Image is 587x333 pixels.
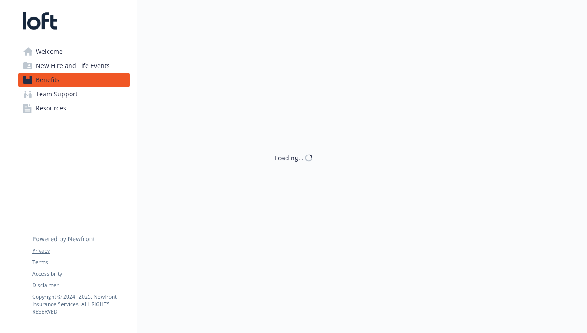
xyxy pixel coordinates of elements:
[32,293,129,315] p: Copyright © 2024 - 2025 , Newfront Insurance Services, ALL RIGHTS RESERVED
[275,153,304,163] div: Loading...
[18,73,130,87] a: Benefits
[36,101,66,115] span: Resources
[32,258,129,266] a: Terms
[18,59,130,73] a: New Hire and Life Events
[32,281,129,289] a: Disclaimer
[32,270,129,278] a: Accessibility
[18,101,130,115] a: Resources
[36,59,110,73] span: New Hire and Life Events
[36,45,63,59] span: Welcome
[36,87,78,101] span: Team Support
[18,87,130,101] a: Team Support
[18,45,130,59] a: Welcome
[36,73,60,87] span: Benefits
[32,247,129,255] a: Privacy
